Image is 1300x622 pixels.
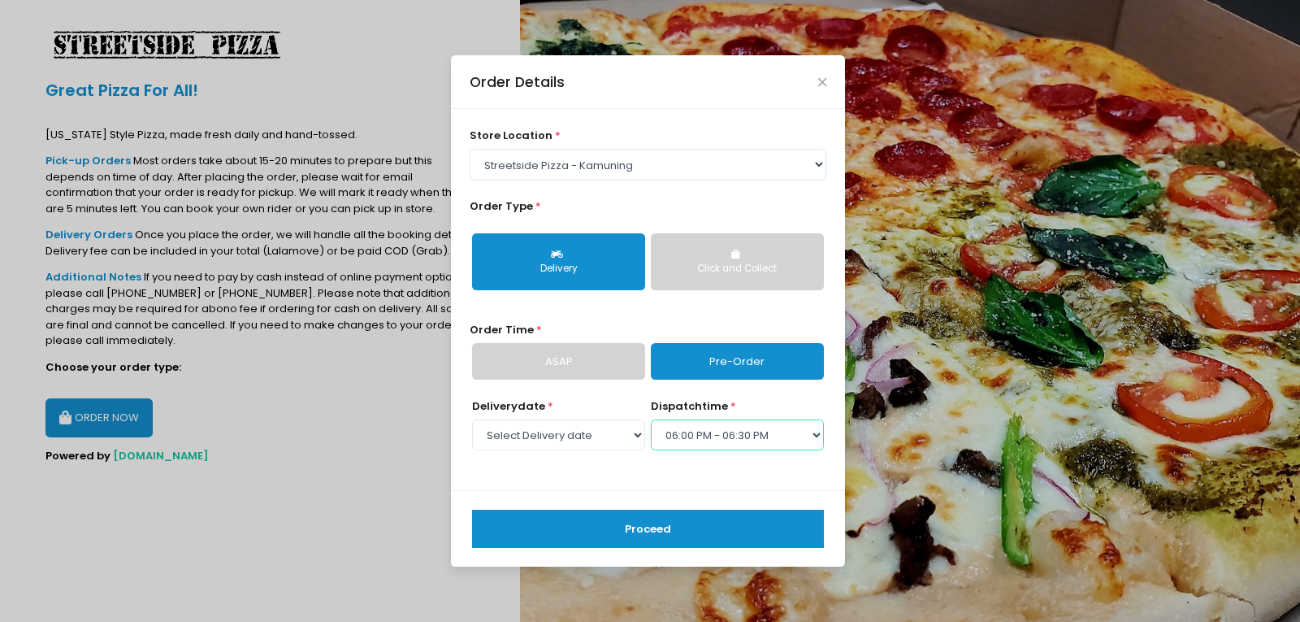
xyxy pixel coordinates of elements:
button: Delivery [472,233,645,290]
button: Click and Collect [651,233,824,290]
div: Click and Collect [662,262,812,276]
div: Order Details [470,72,565,93]
button: Close [818,78,826,86]
a: Pre-Order [651,343,824,381]
span: Order Time [470,322,534,337]
span: Delivery date [472,398,545,414]
span: Order Type [470,198,533,214]
span: dispatch time [651,398,728,414]
span: store location [470,128,552,143]
div: Delivery [483,262,634,276]
a: ASAP [472,343,645,381]
button: Proceed [472,510,824,549]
